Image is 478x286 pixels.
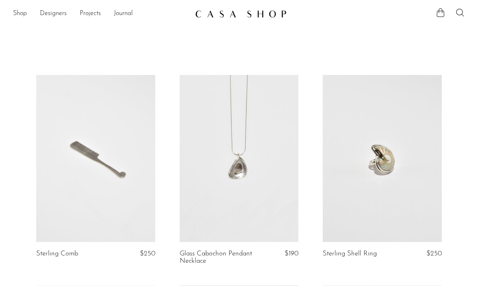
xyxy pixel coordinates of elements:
[180,250,258,265] a: Glass Cabochon Pendant Necklace
[140,250,155,257] span: $250
[40,9,67,19] a: Designers
[285,250,298,257] span: $190
[36,250,78,257] a: Sterling Comb
[13,9,27,19] a: Shop
[323,250,377,257] a: Sterling Shell Ring
[80,9,101,19] a: Projects
[13,7,189,21] ul: NEW HEADER MENU
[13,7,189,21] nav: Desktop navigation
[114,9,133,19] a: Journal
[426,250,442,257] span: $250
